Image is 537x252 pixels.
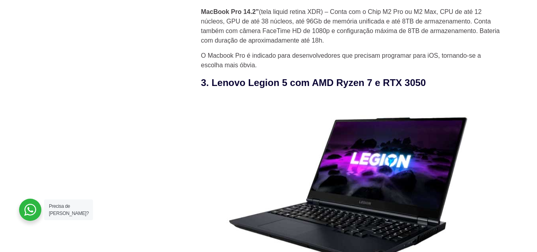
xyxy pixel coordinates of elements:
p: O Macbook Pro é indicado para desenvolvedores que precisam programar para iOS, tornando-se a esco... [201,51,503,70]
iframe: Chat Widget [497,214,537,252]
strong: MacBook Pro 14.2” [201,8,259,15]
p: (tela liquid retina XDR) – Conta com o Chip M2 Pro ou M2 Max, CPU de até 12 núcleos, GPU de até 3... [201,7,503,45]
div: Widget de chat [497,214,537,252]
h3: 3. Lenovo Legion 5 com AMD Ryzen 7 e RTX 3050 [201,76,503,90]
span: Precisa de [PERSON_NAME]? [49,203,89,216]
